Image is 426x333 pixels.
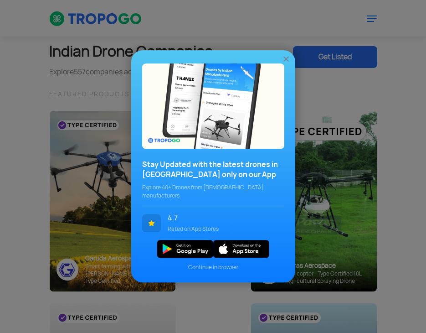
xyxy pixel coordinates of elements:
[157,240,213,258] img: img_playstore.png
[142,264,284,272] span: Continue in browser
[142,63,284,149] img: bg_popupecosystem.png
[282,55,291,64] img: ic_close.png
[168,214,277,222] span: 4.7
[142,214,161,232] img: ic_star.svg
[142,160,284,180] h3: Stay Updated with the latest drones in [GEOGRAPHIC_DATA] only on our App
[213,240,269,258] img: ios_new.svg
[168,225,277,233] span: Rated on App Stores
[142,183,284,200] span: Explore 40+ Drones from [DEMOGRAPHIC_DATA] manufacturers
